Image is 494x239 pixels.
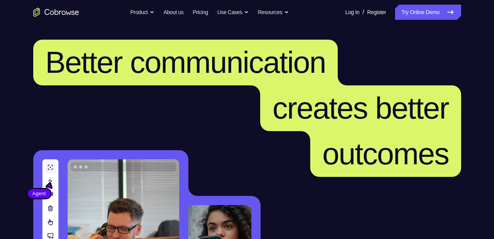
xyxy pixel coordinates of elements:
[28,190,50,197] span: Agent
[130,5,154,20] button: Product
[164,5,183,20] a: About us
[395,5,461,20] a: Try Online Demo
[322,137,449,171] span: outcomes
[345,5,360,20] a: Log In
[367,5,386,20] a: Register
[272,91,449,125] span: creates better
[45,45,326,79] span: Better communication
[33,8,79,17] a: Go to the home page
[193,5,208,20] a: Pricing
[258,5,289,20] button: Resources
[217,5,249,20] button: Use Cases
[363,8,364,17] span: /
